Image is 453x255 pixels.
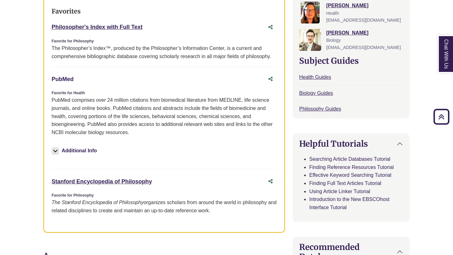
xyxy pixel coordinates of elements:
a: Biology Guides [299,90,333,96]
a: [PERSON_NAME] [326,3,368,8]
a: PubMed [52,76,74,82]
span: [EMAIL_ADDRESS][DOMAIN_NAME] [326,18,401,23]
a: Stanford Encyclopedia of Philosophy [52,178,152,185]
a: [PERSON_NAME] [326,30,368,35]
span: Health [326,11,339,16]
a: Effective Keyword Searching Tutorial [309,172,391,178]
a: Introduction to the New EBSCOhost Interface Tutorial [309,197,389,210]
a: Philosophy Guides [299,106,341,111]
div: organizes scholars from around the world in philosophy and related disciplines to create and main... [52,198,277,214]
button: Helpful Tutorials [293,134,409,154]
i: The Stanford Encyclopedia of Philosophy [52,200,144,205]
div: Favorite for Philosophy [52,38,277,44]
a: Philosopher's Index with Full Text [52,24,143,30]
h2: Subject Guides [299,56,403,66]
a: Health Guides [299,74,331,80]
button: Share this database [264,21,277,33]
a: Searching Article Databases Tutorial [309,156,390,162]
img: Jessica Moore [301,2,320,24]
a: Finding Reference Resources Tutorial [309,165,394,170]
a: Finding Full Text Articles Tutorial [309,181,381,186]
button: Share this database [264,176,277,187]
h3: Favorites [52,8,277,15]
button: Share this database [264,73,277,85]
a: Using Article Linker Tutorial [309,189,370,194]
span: [EMAIL_ADDRESS][DOMAIN_NAME] [326,45,401,50]
div: Favorite for Philosophy [52,193,277,198]
div: Favorite for Health [52,90,277,96]
p: PubMed comprises over 24 million citations from biomedical literature from MEDLINE, life science ... [52,96,277,136]
a: Back to Top [431,112,451,121]
img: Greg Rosauer [299,29,321,51]
span: Biology [326,38,341,43]
div: The Philosopher’s Index™, produced by the Philosopher’s Information Center, is a current and comp... [52,44,277,60]
button: Additional Info [52,146,99,155]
